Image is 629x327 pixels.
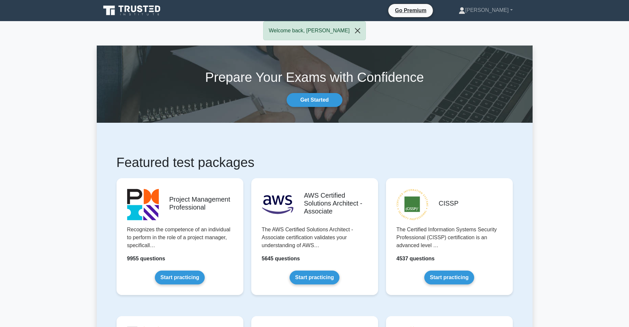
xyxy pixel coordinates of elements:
[350,21,366,40] button: Close
[287,93,342,107] a: Get Started
[263,21,366,40] div: Welcome back, [PERSON_NAME]
[155,271,205,284] a: Start practicing
[391,6,430,15] a: Go Premium
[97,69,533,85] h1: Prepare Your Exams with Confidence
[424,271,474,284] a: Start practicing
[117,154,513,170] h1: Featured test packages
[290,271,339,284] a: Start practicing
[443,4,529,17] a: [PERSON_NAME]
